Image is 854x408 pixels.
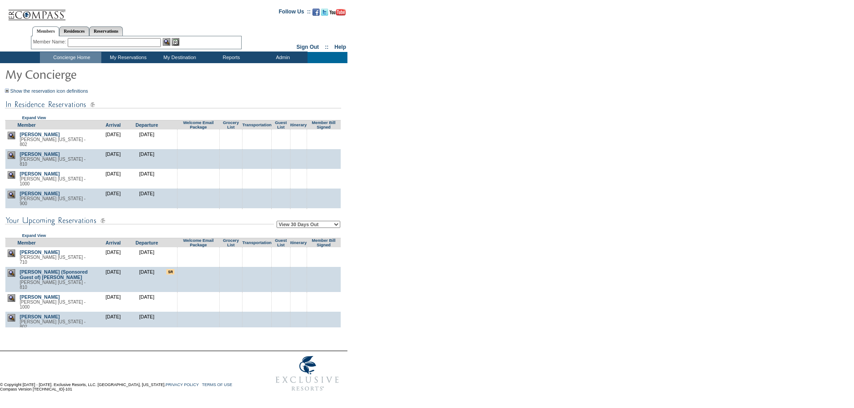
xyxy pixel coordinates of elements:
span: [PERSON_NAME] [US_STATE] - 810 [20,280,86,290]
img: Follow us on Twitter [321,9,328,16]
img: Exclusive Resorts [267,351,347,396]
a: Reservations [89,26,123,36]
a: [PERSON_NAME] [20,314,60,319]
a: [PERSON_NAME] [20,191,60,196]
a: [PERSON_NAME] (Sponsored Guest of) [PERSON_NAME] [20,269,88,280]
a: Welcome Email Package [183,238,213,247]
td: Admin [256,52,308,63]
span: [PERSON_NAME] [US_STATE] - 1000 [20,176,86,186]
a: Itinerary [290,241,307,245]
td: [DATE] [130,267,164,292]
a: Show the reservation icon definitions [10,88,88,94]
a: Member [17,122,36,128]
a: Members [32,26,60,36]
a: Member Bill Signed [312,120,336,129]
img: blank.gif [298,314,299,314]
a: Subscribe to our YouTube Channel [329,11,346,17]
a: Guest List [275,120,286,129]
a: Guest List [275,238,286,247]
img: view [8,294,15,302]
a: Become our fan on Facebook [312,11,320,17]
a: [PERSON_NAME] [20,151,60,157]
img: Subscribe to our YouTube Channel [329,9,346,16]
td: Follow Us :: [279,8,311,18]
td: [DATE] [96,267,130,292]
img: Show the reservation icon definitions [5,89,9,93]
span: [PERSON_NAME] [US_STATE] - 1000 [20,300,86,309]
td: My Destination [153,52,204,63]
a: Member [17,240,36,245]
img: View [163,38,170,46]
span: :: [325,44,329,50]
a: TERMS OF USE [202,382,233,387]
a: Help [334,44,346,50]
div: Member Name: [33,38,68,46]
td: [DATE] [96,149,130,169]
a: [PERSON_NAME] [20,294,60,300]
a: Sign Out [296,44,319,50]
td: [DATE] [96,292,130,312]
span: [PERSON_NAME] [US_STATE] - 810 [20,157,86,167]
td: [DATE] [130,247,164,267]
a: [PERSON_NAME] [20,171,60,176]
td: [DATE] [96,129,130,149]
a: Welcome Email Package [183,120,213,129]
img: blank.gif [198,314,199,314]
img: view [8,249,15,257]
img: view [8,151,15,159]
td: [DATE] [96,189,130,208]
a: Follow us on Twitter [321,11,328,17]
td: [DATE] [130,169,164,189]
img: view [8,132,15,139]
a: Transportation [242,123,271,127]
a: Itinerary [290,123,307,127]
img: blank.gif [298,269,299,270]
td: Reports [204,52,256,63]
img: view [8,191,15,198]
a: Residences [59,26,89,36]
span: [PERSON_NAME] [US_STATE] - 802 [20,137,86,147]
a: [PERSON_NAME] [20,132,60,137]
img: Become our fan on Facebook [312,9,320,16]
img: blank.gif [198,171,199,172]
a: Grocery List [223,238,239,247]
a: [PERSON_NAME] [20,249,60,255]
a: Arrival [106,122,121,128]
a: Arrival [106,240,121,245]
a: Departure [135,240,158,245]
a: Expand View [22,116,46,120]
td: [DATE] [96,312,130,331]
td: [DATE] [130,189,164,208]
span: [PERSON_NAME] [US_STATE] - 802 [20,319,86,329]
img: view [8,269,15,277]
a: Grocery List [223,120,239,129]
td: [DATE] [96,247,130,267]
